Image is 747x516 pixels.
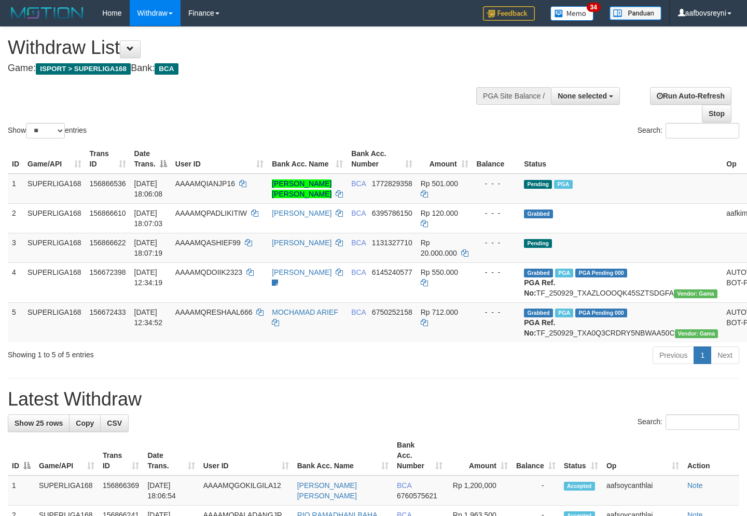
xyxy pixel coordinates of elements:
[653,346,694,364] a: Previous
[421,209,458,217] span: Rp 120.000
[8,414,70,432] a: Show 25 rows
[268,144,347,174] th: Bank Acc. Name: activate to sort column ascending
[610,6,661,20] img: panduan.png
[272,179,331,198] a: [PERSON_NAME] [PERSON_NAME]
[650,87,731,105] a: Run Auto-Refresh
[69,414,101,432] a: Copy
[694,346,711,364] a: 1
[477,178,516,189] div: - - -
[134,308,163,327] span: [DATE] 12:34:52
[26,123,65,138] select: Showentries
[512,436,560,476] th: Balance: activate to sort column ascending
[143,436,199,476] th: Date Trans.: activate to sort column ascending
[35,476,99,506] td: SUPERLIGA168
[23,302,86,342] td: SUPERLIGA168
[134,268,163,287] span: [DATE] 12:34:19
[393,436,447,476] th: Bank Acc. Number: activate to sort column ascending
[550,6,594,21] img: Button%20Memo.svg
[477,267,516,277] div: - - -
[575,309,627,317] span: PGA Pending
[134,179,163,198] span: [DATE] 18:06:08
[602,476,683,506] td: aafsoycanthlai
[602,436,683,476] th: Op: activate to sort column ascending
[143,476,199,506] td: [DATE] 18:06:54
[397,481,411,490] span: BCA
[351,268,366,276] span: BCA
[347,144,417,174] th: Bank Acc. Number: activate to sort column ascending
[8,436,35,476] th: ID: activate to sort column descending
[524,210,553,218] span: Grabbed
[23,174,86,204] td: SUPERLIGA168
[8,37,488,58] h1: Withdraw List
[372,179,412,188] span: Copy 1772829358 to clipboard
[397,492,437,500] span: Copy 6760575621 to clipboard
[100,414,129,432] a: CSV
[477,307,516,317] div: - - -
[175,239,241,247] span: AAAAMQASHIEF99
[520,262,722,302] td: TF_250929_TXAZLOOOQK45SZTSDGFA
[558,92,607,100] span: None selected
[35,436,99,476] th: Game/API: activate to sort column ascending
[199,436,293,476] th: User ID: activate to sort column ascending
[23,144,86,174] th: Game/API: activate to sort column ascending
[683,436,739,476] th: Action
[372,268,412,276] span: Copy 6145240577 to clipboard
[638,414,739,430] label: Search:
[351,209,366,217] span: BCA
[107,419,122,427] span: CSV
[8,203,23,233] td: 2
[560,436,602,476] th: Status: activate to sort column ascending
[587,3,601,12] span: 34
[666,123,739,138] input: Search:
[86,144,130,174] th: Trans ID: activate to sort column ascending
[8,302,23,342] td: 5
[524,239,552,248] span: Pending
[130,144,171,174] th: Date Trans.: activate to sort column descending
[23,262,86,302] td: SUPERLIGA168
[372,239,412,247] span: Copy 1131327710 to clipboard
[421,268,458,276] span: Rp 550.000
[520,302,722,342] td: TF_250929_TXA0Q3CRDRY5NBWAA50C
[675,329,718,338] span: Vendor URL: https://trx31.1velocity.biz
[175,308,253,316] span: AAAAMQRESHAAL666
[90,209,126,217] span: 156866610
[272,209,331,217] a: [PERSON_NAME]
[8,123,87,138] label: Show entries
[90,268,126,276] span: 156672398
[421,308,458,316] span: Rp 712.000
[8,174,23,204] td: 1
[477,238,516,248] div: - - -
[36,63,131,75] span: ISPORT > SUPERLIGA168
[171,144,268,174] th: User ID: activate to sort column ascending
[175,209,247,217] span: AAAAMQPADLIKITIW
[8,476,35,506] td: 1
[711,346,739,364] a: Next
[483,6,535,21] img: Feedback.jpg
[638,123,739,138] label: Search:
[555,309,573,317] span: Marked by aafsoycanthlai
[8,345,303,360] div: Showing 1 to 5 of 5 entries
[76,419,94,427] span: Copy
[447,476,512,506] td: Rp 1,200,000
[476,87,551,105] div: PGA Site Balance /
[524,309,553,317] span: Grabbed
[372,209,412,217] span: Copy 6395786150 to clipboard
[351,179,366,188] span: BCA
[134,239,163,257] span: [DATE] 18:07:19
[90,308,126,316] span: 156672433
[8,5,87,21] img: MOTION_logo.png
[8,233,23,262] td: 3
[687,481,703,490] a: Note
[575,269,627,277] span: PGA Pending
[524,318,555,337] b: PGA Ref. No:
[175,179,235,188] span: AAAAMQIANJP16
[155,63,178,75] span: BCA
[477,208,516,218] div: - - -
[666,414,739,430] input: Search:
[8,63,488,74] h4: Game: Bank:
[199,476,293,506] td: AAAAMQGOKILGILA12
[555,269,573,277] span: Marked by aafsoycanthlai
[524,269,553,277] span: Grabbed
[90,179,126,188] span: 156866536
[551,87,620,105] button: None selected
